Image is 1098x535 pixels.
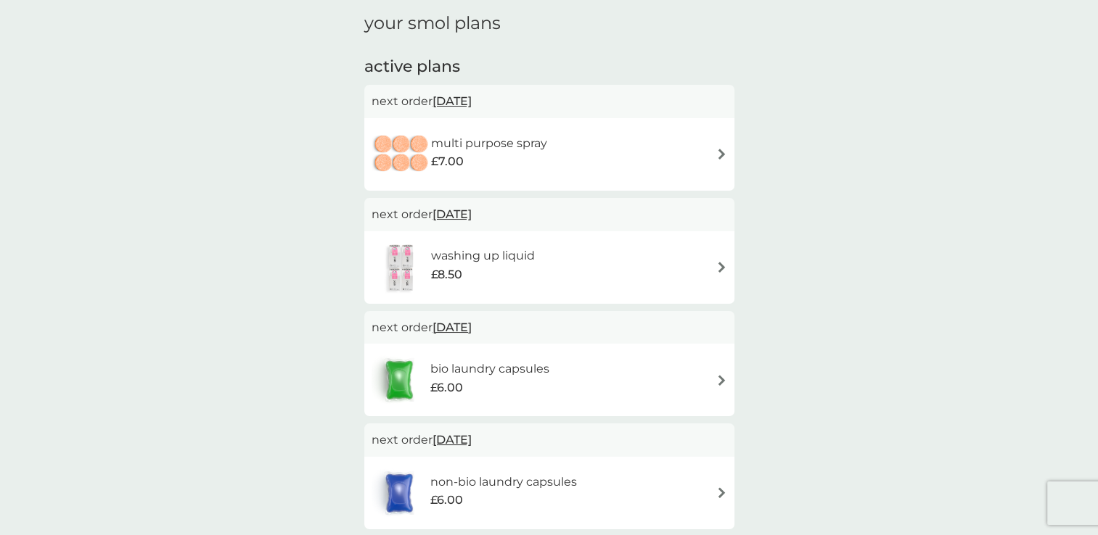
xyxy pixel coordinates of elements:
span: [DATE] [433,426,472,454]
h6: multi purpose spray [431,134,547,153]
p: next order [372,205,727,224]
span: £6.00 [430,378,463,397]
img: washing up liquid [372,242,431,293]
p: next order [372,92,727,111]
span: [DATE] [433,200,472,228]
span: [DATE] [433,87,472,115]
h2: active plans [364,56,734,78]
img: non-bio laundry capsules [372,468,427,518]
h1: your smol plans [364,13,734,34]
p: next order [372,318,727,337]
span: £8.50 [431,265,462,284]
p: next order [372,431,727,449]
span: [DATE] [433,313,472,341]
img: arrow right [716,262,727,273]
img: multi purpose spray [372,129,431,180]
h6: bio laundry capsules [430,360,549,378]
h6: non-bio laundry capsules [430,473,577,492]
span: £6.00 [430,491,463,510]
img: arrow right [716,375,727,386]
img: arrow right [716,487,727,498]
h6: washing up liquid [431,246,535,265]
span: £7.00 [431,152,464,171]
img: bio laundry capsules [372,354,427,405]
img: arrow right [716,149,727,159]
